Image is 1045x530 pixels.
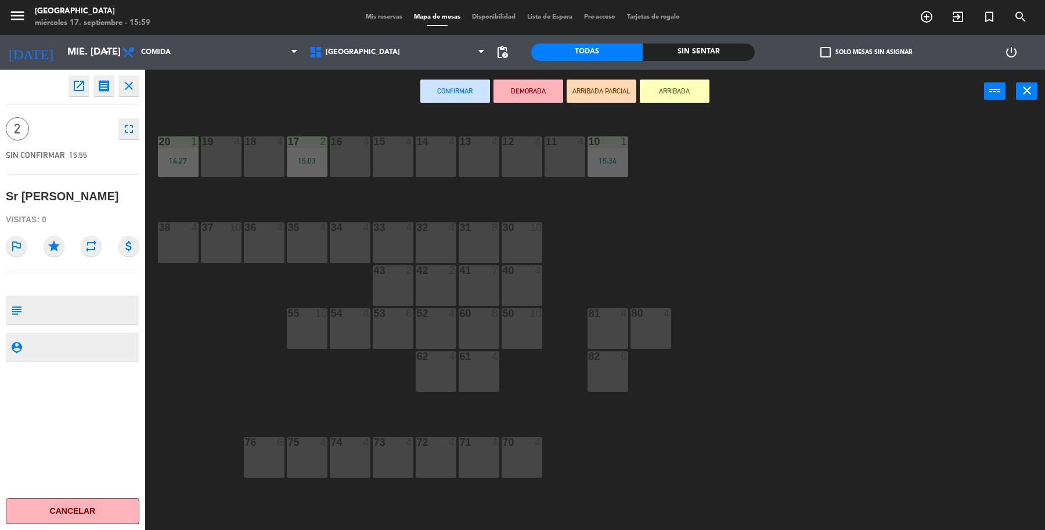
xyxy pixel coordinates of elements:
[245,222,246,233] div: 36
[495,45,509,59] span: pending_actions
[191,136,198,147] div: 1
[420,80,490,103] button: Confirmar
[99,45,113,59] i: arrow_drop_down
[492,265,499,276] div: 7
[202,222,203,233] div: 37
[159,136,160,147] div: 20
[492,351,499,362] div: 4
[492,437,499,448] div: 4
[9,7,26,28] button: menu
[588,157,628,165] div: 15:34
[621,136,628,147] div: 1
[6,210,139,230] div: Visitas: 0
[1014,10,1028,24] i: search
[158,157,199,165] div: 14:27
[578,136,585,147] div: 4
[664,308,671,319] div: 4
[621,351,628,362] div: 6
[1020,84,1034,98] i: close
[69,150,87,160] span: 15:55
[820,47,831,57] span: check_box_outline_blank
[406,308,413,319] div: 6
[982,10,996,24] i: turned_in_not
[6,117,29,140] span: 2
[1004,45,1018,59] i: power_settings_new
[320,437,327,448] div: 4
[245,437,246,448] div: 76
[406,136,413,147] div: 4
[97,79,111,93] i: receipt
[363,136,370,147] div: 4
[320,222,327,233] div: 4
[277,136,284,147] div: 4
[277,437,284,448] div: 6
[988,84,1002,98] i: power_input
[492,136,499,147] div: 4
[141,48,171,56] span: Comida
[118,118,139,139] button: fullscreen
[974,7,1005,27] span: Reserva especial
[72,79,86,93] i: open_in_new
[530,308,542,319] div: 10
[81,236,102,257] i: repeat
[942,7,974,27] span: WALK IN
[621,14,686,20] span: Tarjetas de regalo
[449,351,456,362] div: 4
[1016,82,1037,100] button: close
[9,7,26,24] i: menu
[449,222,456,233] div: 4
[191,222,198,233] div: 4
[159,222,160,233] div: 38
[521,14,578,20] span: Lista de Espera
[920,10,934,24] i: add_circle_outline
[363,437,370,448] div: 4
[530,222,542,233] div: 10
[1005,7,1036,27] span: BUSCAR
[6,236,27,257] i: outlined_flag
[621,308,628,319] div: 4
[360,14,408,20] span: Mis reservas
[406,437,413,448] div: 4
[406,222,413,233] div: 4
[408,14,466,20] span: Mapa de mesas
[363,308,370,319] div: 4
[277,222,284,233] div: 4
[449,437,456,448] div: 4
[449,136,456,147] div: 4
[315,308,327,319] div: 10
[820,47,912,57] label: Solo mesas sin asignar
[6,498,139,524] button: Cancelar
[202,136,203,147] div: 19
[406,265,413,276] div: 2
[118,75,139,96] button: close
[93,75,114,96] button: receipt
